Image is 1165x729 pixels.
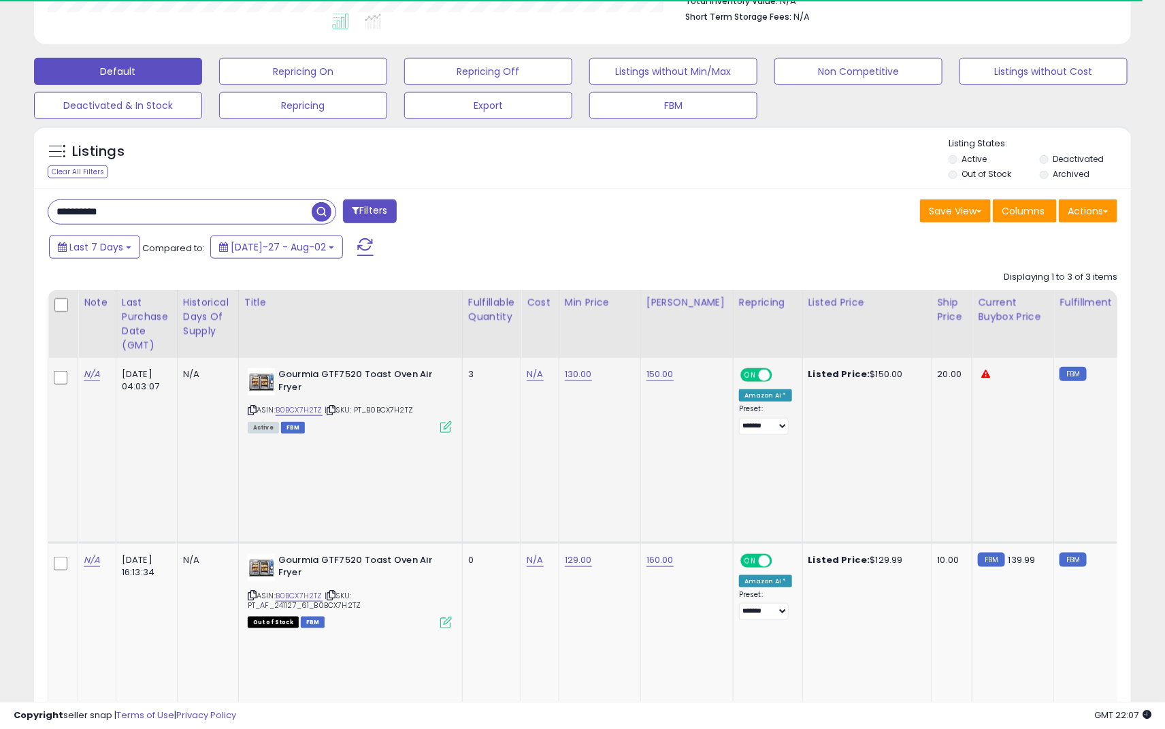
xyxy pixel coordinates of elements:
[122,368,167,393] div: [DATE] 04:03:07
[920,199,991,223] button: Save View
[1008,553,1036,566] span: 139.99
[808,368,921,380] div: $150.00
[325,404,413,415] span: | SKU: PT_B0BCX7H2TZ
[248,617,299,628] span: All listings that are currently out of stock and unavailable for purchase on Amazon
[959,58,1128,85] button: Listings without Cost
[589,58,757,85] button: Listings without Min/Max
[404,92,572,119] button: Export
[565,368,592,381] a: 130.00
[84,368,100,381] a: N/A
[978,295,1048,324] div: Current Buybox Price
[938,554,962,566] div: 10.00
[938,368,962,380] div: 20.00
[69,240,123,254] span: Last 7 Days
[808,553,870,566] b: Listed Price:
[248,368,452,432] div: ASIN:
[1094,709,1151,722] span: 2025-08-10 22:07 GMT
[231,240,326,254] span: [DATE]-27 - Aug-02
[739,590,792,621] div: Preset:
[14,709,236,722] div: seller snap | |
[122,554,167,579] div: [DATE] 16:13:34
[962,168,1012,180] label: Out of Stock
[468,295,515,324] div: Fulfillable Quantity
[646,368,674,381] a: 150.00
[142,242,205,255] span: Compared to:
[565,295,635,310] div: Min Price
[527,295,553,310] div: Cost
[278,554,444,583] b: Gourmia GTF7520 Toast Oven Air Fryer
[978,553,1004,567] small: FBM
[183,554,228,566] div: N/A
[739,295,797,310] div: Repricing
[938,295,967,324] div: Ship Price
[404,58,572,85] button: Repricing Off
[244,295,457,310] div: Title
[49,236,140,259] button: Last 7 Days
[219,58,387,85] button: Repricing On
[1059,199,1117,223] button: Actions
[565,553,592,567] a: 129.00
[1060,367,1086,381] small: FBM
[248,554,275,581] img: 51Ljiz2x3YL._SL40_.jpg
[808,295,926,310] div: Listed Price
[589,92,757,119] button: FBM
[281,422,306,434] span: FBM
[1004,271,1117,284] div: Displaying 1 to 3 of 3 items
[1060,295,1115,310] div: Fulfillment
[34,58,202,85] button: Default
[739,389,792,402] div: Amazon AI *
[527,368,543,381] a: N/A
[14,709,63,722] strong: Copyright
[278,368,444,397] b: Gourmia GTF7520 Toast Oven Air Fryer
[962,153,987,165] label: Active
[219,92,387,119] button: Repricing
[48,165,108,178] div: Clear All Filters
[248,554,452,627] div: ASIN:
[343,199,396,223] button: Filters
[949,137,1131,150] p: Listing States:
[276,590,323,602] a: B0BCX7H2TZ
[34,92,202,119] button: Deactivated & In Stock
[770,370,792,381] span: OFF
[176,709,236,722] a: Privacy Policy
[183,295,233,338] div: Historical Days Of Supply
[808,368,870,380] b: Listed Price:
[183,368,228,380] div: N/A
[739,575,792,587] div: Amazon AI *
[527,553,543,567] a: N/A
[468,368,510,380] div: 3
[248,590,361,611] span: | SKU: PT_AF_241127_61_B0BCX7H2TZ
[993,199,1057,223] button: Columns
[210,236,343,259] button: [DATE]-27 - Aug-02
[122,295,171,353] div: Last Purchase Date (GMT)
[248,422,279,434] span: All listings currently available for purchase on Amazon
[646,553,674,567] a: 160.00
[774,58,942,85] button: Non Competitive
[770,555,792,566] span: OFF
[1053,168,1090,180] label: Archived
[72,142,125,161] h5: Listings
[742,370,759,381] span: ON
[84,553,100,567] a: N/A
[84,295,110,310] div: Note
[739,404,792,435] div: Preset:
[646,295,727,310] div: [PERSON_NAME]
[468,554,510,566] div: 0
[301,617,325,628] span: FBM
[1002,204,1045,218] span: Columns
[808,554,921,566] div: $129.99
[1060,553,1086,567] small: FBM
[116,709,174,722] a: Terms of Use
[248,368,275,395] img: 51Ljiz2x3YL._SL40_.jpg
[1053,153,1104,165] label: Deactivated
[276,404,323,416] a: B0BCX7H2TZ
[742,555,759,566] span: ON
